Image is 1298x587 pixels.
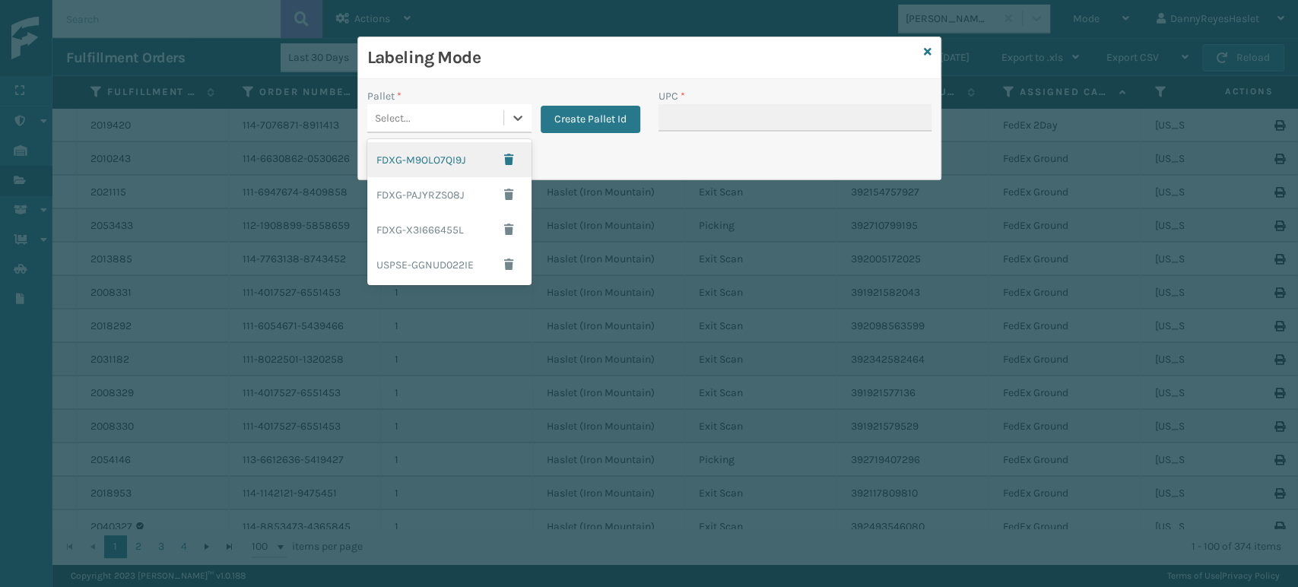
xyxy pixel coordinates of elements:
[367,212,532,247] div: FDXG-X3I666455L
[367,142,532,177] div: FDXG-M9OLO7QI9J
[367,247,532,282] div: USPSE-GGNUD022IE
[367,88,401,104] label: Pallet
[367,46,918,69] h3: Labeling Mode
[659,88,685,104] label: UPC
[541,106,640,133] button: Create Pallet Id
[367,177,532,212] div: FDXG-PAJYRZS08J
[375,110,411,126] div: Select...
